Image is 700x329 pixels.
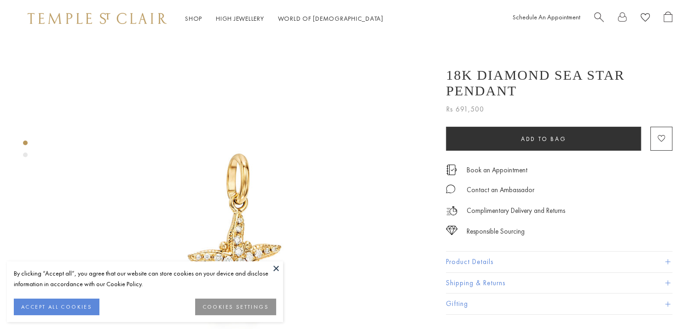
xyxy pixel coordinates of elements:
a: World of [DEMOGRAPHIC_DATA]World of [DEMOGRAPHIC_DATA] [278,14,383,23]
a: ShopShop [185,14,202,23]
div: Contact an Ambassador [467,184,534,196]
iframe: Gorgias live chat messenger [654,286,691,320]
a: View Wishlist [641,12,650,26]
div: Responsible Sourcing [467,226,525,237]
a: Book an Appointment [467,165,527,175]
button: Add to bag [446,127,641,151]
img: icon_sourcing.svg [446,226,457,235]
img: icon_delivery.svg [446,205,457,217]
span: Add to bag [521,135,566,143]
a: Search [594,12,604,26]
button: Gifting [446,294,672,314]
img: icon_appointment.svg [446,164,457,175]
h1: 18K Diamond Sea Star Pendant [446,67,672,99]
a: Schedule An Appointment [513,13,580,21]
img: Temple St. Clair [28,13,167,24]
button: Product Details [446,252,672,272]
button: COOKIES SETTINGS [195,299,276,315]
nav: Main navigation [185,13,383,24]
p: Complimentary Delivery and Returns [467,205,565,217]
div: Product gallery navigation [23,138,28,164]
a: High JewelleryHigh Jewellery [216,14,264,23]
img: MessageIcon-01_2.svg [446,184,455,194]
div: By clicking “Accept all”, you agree that our website can store cookies on your device and disclos... [14,268,276,289]
a: Open Shopping Bag [664,12,672,26]
button: Shipping & Returns [446,273,672,294]
button: ACCEPT ALL COOKIES [14,299,99,315]
span: Rs 691,500 [446,103,484,115]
